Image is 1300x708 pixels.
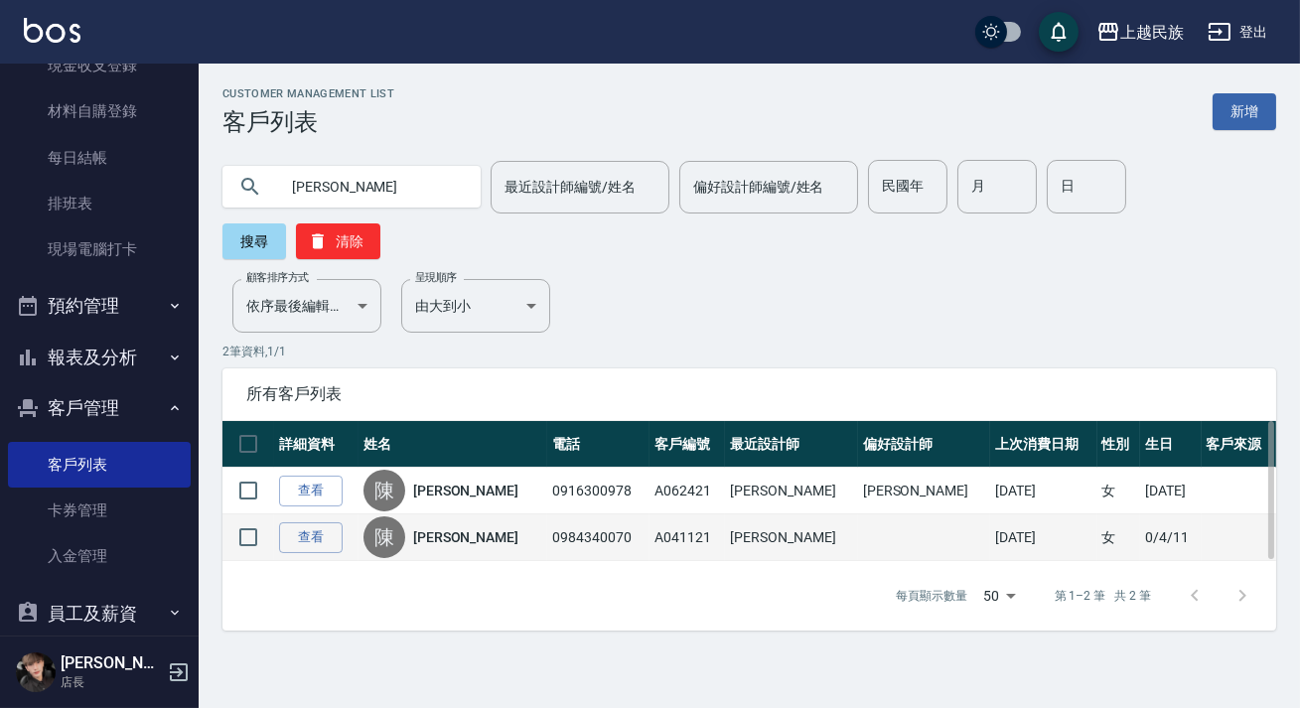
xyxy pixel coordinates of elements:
[858,468,990,514] td: [PERSON_NAME]
[246,270,309,285] label: 顧客排序方式
[24,18,80,43] img: Logo
[274,421,359,468] th: 詳細資料
[8,43,191,88] a: 現金收支登錄
[8,382,191,434] button: 客戶管理
[725,514,857,561] td: [PERSON_NAME]
[547,468,650,514] td: 0916300978
[1140,468,1202,514] td: [DATE]
[8,332,191,383] button: 報表及分析
[363,516,405,558] div: 陳
[222,108,394,136] h3: 客戶列表
[8,280,191,332] button: 預約管理
[232,279,381,333] div: 依序最後編輯時間
[278,160,465,213] input: 搜尋關鍵字
[8,533,191,579] a: 入金管理
[246,384,1252,404] span: 所有客戶列表
[279,476,343,506] a: 查看
[296,223,380,259] button: 清除
[1200,14,1276,51] button: 登出
[990,468,1096,514] td: [DATE]
[8,226,191,272] a: 現場電腦打卡
[413,527,518,547] a: [PERSON_NAME]
[415,270,457,285] label: 呈現順序
[222,343,1276,360] p: 2 筆資料, 1 / 1
[401,279,550,333] div: 由大到小
[8,588,191,639] button: 員工及薪資
[279,522,343,553] a: 查看
[990,514,1096,561] td: [DATE]
[547,421,650,468] th: 電話
[8,181,191,226] a: 排班表
[1039,12,1079,52] button: save
[16,652,56,692] img: Person
[650,468,725,514] td: A062421
[990,421,1096,468] th: 上次消費日期
[1088,12,1192,53] button: 上越民族
[1140,514,1202,561] td: 0/4/11
[896,587,967,605] p: 每頁顯示數量
[858,421,990,468] th: 偏好設計師
[1097,514,1140,561] td: 女
[1140,421,1202,468] th: 生日
[1213,93,1276,130] a: 新增
[61,673,162,691] p: 店長
[725,468,857,514] td: [PERSON_NAME]
[1055,587,1151,605] p: 第 1–2 筆 共 2 筆
[975,569,1023,623] div: 50
[61,653,162,673] h5: [PERSON_NAME]
[1202,421,1276,468] th: 客戶來源
[650,421,725,468] th: 客戶編號
[8,135,191,181] a: 每日結帳
[650,514,725,561] td: A041121
[1097,468,1140,514] td: 女
[359,421,548,468] th: 姓名
[8,442,191,488] a: 客戶列表
[8,88,191,134] a: 材料自購登錄
[8,488,191,533] a: 卡券管理
[363,470,405,511] div: 陳
[1097,421,1140,468] th: 性別
[413,481,518,500] a: [PERSON_NAME]
[547,514,650,561] td: 0984340070
[725,421,857,468] th: 最近設計師
[1120,20,1184,45] div: 上越民族
[222,223,286,259] button: 搜尋
[222,87,394,100] h2: Customer Management List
